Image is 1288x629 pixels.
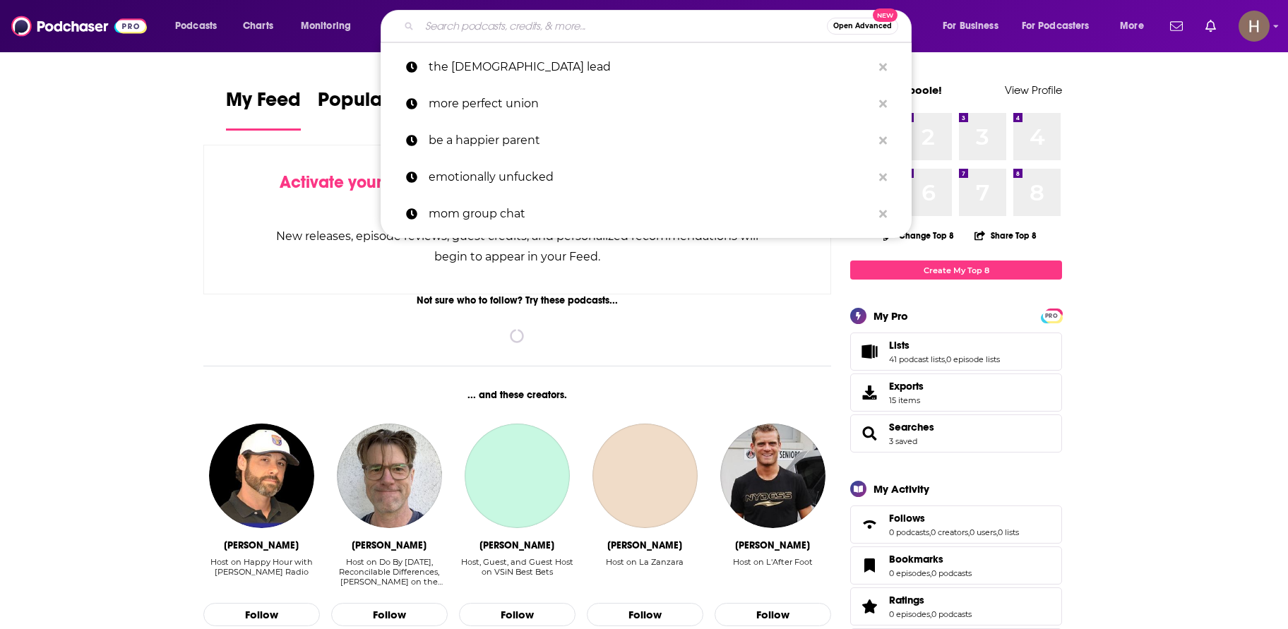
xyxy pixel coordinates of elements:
a: Jerome Rothen [720,424,825,528]
span: For Podcasters [1022,16,1090,36]
a: 0 podcasts [931,568,972,578]
div: My Activity [873,482,929,496]
div: Host on L'After Foot [733,557,813,567]
div: Host on Do By Friday, Reconcilable Differences, Roderick on the Line, Back to Work, and You Look ... [331,557,448,587]
span: Follows [889,512,925,525]
div: Host, Guest, and Guest Host on VSiN Best Bets [459,557,576,587]
span: More [1120,16,1144,36]
div: Host on La Zanzara [606,557,684,587]
span: , [945,354,946,364]
a: more perfect union [381,85,912,122]
a: Create My Top 8 [850,260,1062,280]
div: Host on L'After Foot [733,557,813,587]
a: Searches [889,421,934,433]
span: Monitoring [301,16,351,36]
div: Merlin Mann [352,539,427,551]
button: open menu [1013,15,1110,37]
button: open menu [291,15,369,37]
img: John Hardin [209,424,314,528]
button: Follow [715,603,831,627]
span: Open Advanced [833,23,892,30]
span: Ratings [889,594,924,606]
a: 0 podcasts [931,609,972,619]
a: 0 episodes [889,609,930,619]
button: Change Top 8 [875,227,962,244]
a: Popular Feed [318,88,438,131]
button: Share Top 8 [974,222,1037,249]
a: 0 episode lists [946,354,1000,364]
a: Follows [889,512,1019,525]
a: PRO [1043,310,1060,321]
span: , [930,568,931,578]
p: be a happier parent [429,122,872,159]
a: 0 users [970,527,996,537]
button: open menu [165,15,235,37]
span: , [996,527,998,537]
span: New [873,8,898,22]
a: Show notifications dropdown [1164,14,1188,38]
button: Follow [587,603,703,627]
a: Lists [889,339,1000,352]
div: Host on Happy Hour with Johnny Radio [203,557,320,587]
a: Ratings [855,597,883,616]
span: Popular Feed [318,88,438,120]
div: Search podcasts, credits, & more... [394,10,925,42]
button: open menu [1110,15,1162,37]
span: For Business [943,16,998,36]
button: open menu [933,15,1016,37]
a: Podchaser - Follow, Share and Rate Podcasts [11,13,147,40]
div: Host, Guest, and Guest Host on VSiN Best Bets [459,557,576,577]
a: 0 episodes [889,568,930,578]
span: Bookmarks [889,553,943,565]
div: Host on La Zanzara [606,557,684,567]
div: My Pro [873,309,908,323]
a: View Profile [1005,83,1062,97]
a: emotionally unfucked [381,159,912,196]
span: Searches [850,414,1062,453]
span: 15 items [889,395,924,405]
span: My Feed [226,88,301,120]
a: Follows [855,515,883,534]
a: Searches [855,424,883,443]
button: Open AdvancedNew [827,18,898,35]
button: Follow [459,603,576,627]
img: Merlin Mann [337,424,441,528]
span: Logged in as hpoole [1239,11,1270,42]
div: David Parenzo [607,539,682,551]
span: Charts [243,16,273,36]
a: be a happier parent [381,122,912,159]
span: Lists [850,333,1062,371]
a: 41 podcast lists [889,354,945,364]
a: Bookmarks [855,556,883,575]
button: Follow [331,603,448,627]
p: emotionally unfucked [429,159,872,196]
p: more perfect union [429,85,872,122]
div: Jerome Rothen [735,539,810,551]
div: John Hardin [224,539,299,551]
span: Podcasts [175,16,217,36]
span: Exports [855,383,883,402]
div: Femi Abebefe [479,539,554,551]
div: by following Podcasts, Creators, Lists, and other Users! [275,172,760,213]
span: , [930,609,931,619]
span: , [968,527,970,537]
span: Bookmarks [850,546,1062,585]
span: Follows [850,505,1062,544]
span: Ratings [850,587,1062,625]
span: Exports [889,380,924,393]
input: Search podcasts, credits, & more... [419,15,827,37]
a: 0 lists [998,527,1019,537]
span: , [929,527,931,537]
span: Activate your Feed [280,172,424,193]
button: Show profile menu [1239,11,1270,42]
a: 0 podcasts [889,527,929,537]
div: ... and these creators. [203,389,831,401]
img: User Profile [1239,11,1270,42]
div: Host on Happy Hour with [PERSON_NAME] Radio [203,557,320,577]
button: Follow [203,603,320,627]
a: Ratings [889,594,972,606]
div: Host on Do By [DATE], Reconcilable Differences, [PERSON_NAME] on the Line, Back to Work, and You ... [331,557,448,587]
